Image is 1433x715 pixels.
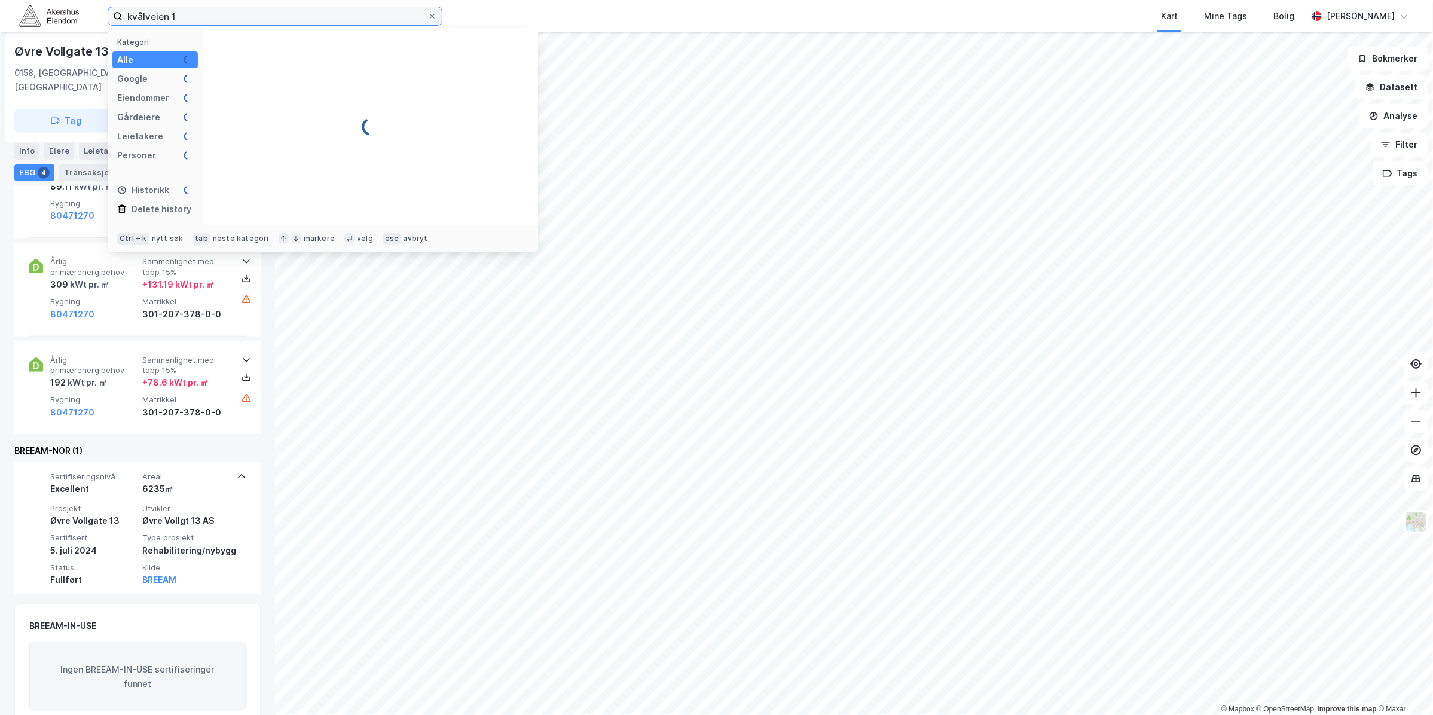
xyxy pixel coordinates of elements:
[1373,161,1428,185] button: Tags
[50,514,138,528] div: Øvre Vollgate 13
[1257,705,1315,713] a: OpenStreetMap
[14,142,39,159] div: Info
[68,277,109,292] div: kWt pr. ㎡
[29,619,96,633] div: BREEAM-IN-USE
[142,533,230,543] span: Type prosjekt
[50,503,138,514] span: Prosjekt
[117,233,149,245] div: Ctrl + k
[142,277,215,292] div: + 131.19 kWt pr. ㎡
[193,233,210,245] div: tab
[184,132,193,141] img: spinner.a6d8c91a73a9ac5275cf975e30b51cfb.svg
[50,307,94,322] button: 80471270
[117,110,160,124] div: Gårdeiere
[184,93,193,103] img: spinner.a6d8c91a73a9ac5275cf975e30b51cfb.svg
[50,209,94,223] button: 80471270
[1318,705,1377,713] a: Improve this map
[117,38,198,47] div: Kategori
[50,543,138,558] div: 5. juli 2024
[50,405,94,420] button: 80471270
[50,573,138,587] div: Fullført
[44,142,74,159] div: Eiere
[184,185,193,195] img: spinner.a6d8c91a73a9ac5275cf975e30b51cfb.svg
[184,112,193,122] img: spinner.a6d8c91a73a9ac5275cf975e30b51cfb.svg
[1327,9,1395,23] div: [PERSON_NAME]
[142,573,176,587] button: BREEAM
[117,53,133,67] div: Alle
[1161,9,1178,23] div: Kart
[14,444,261,458] div: BREEAM-NOR (1)
[14,164,54,181] div: ESG
[304,234,335,243] div: markere
[1204,9,1247,23] div: Mine Tags
[29,643,246,711] div: Ingen BREEAM-IN-USE sertifiseringer funnet
[1405,511,1428,533] img: Z
[142,256,230,277] span: Sammenlignet med topp 15%
[1373,658,1433,715] iframe: Chat Widget
[361,117,380,136] img: spinner.a6d8c91a73a9ac5275cf975e30b51cfb.svg
[50,482,138,496] div: Excellent
[50,179,114,194] div: 89.11
[117,183,169,197] div: Historikk
[19,5,79,26] img: akershus-eiendom-logo.9091f326c980b4bce74ccdd9f866810c.svg
[1373,658,1433,715] div: Kontrollprogram for chat
[1359,104,1428,128] button: Analyse
[50,472,138,482] span: Sertifiseringsnivå
[117,91,169,105] div: Eiendommer
[50,198,138,209] span: Bygning
[142,307,230,322] div: 301-207-378-0-0
[50,395,138,405] span: Bygning
[357,234,373,243] div: velg
[50,533,138,543] span: Sertifisert
[59,164,141,181] div: Transaksjoner
[1273,9,1294,23] div: Bolig
[142,543,230,558] div: Rehabilitering/nybygg
[383,233,401,245] div: esc
[117,129,163,143] div: Leietakere
[1371,133,1428,157] button: Filter
[1221,705,1254,713] a: Mapbox
[14,109,117,133] button: Tag
[142,472,230,482] span: Areal
[14,66,164,94] div: 0158, [GEOGRAPHIC_DATA], [GEOGRAPHIC_DATA]
[142,405,230,420] div: 301-207-378-0-0
[50,256,138,277] span: Årlig primærenergibehov
[79,142,145,159] div: Leietakere
[142,514,230,528] div: Øvre Vollgt 13 AS
[117,148,156,163] div: Personer
[66,375,107,390] div: kWt pr. ㎡
[184,55,193,65] img: spinner.a6d8c91a73a9ac5275cf975e30b51cfb.svg
[142,395,230,405] span: Matrikkel
[1348,47,1428,71] button: Bokmerker
[14,42,111,61] div: Øvre Vollgate 13
[72,179,114,194] div: kWt pr. ㎡
[184,151,193,160] img: spinner.a6d8c91a73a9ac5275cf975e30b51cfb.svg
[50,297,138,307] span: Bygning
[142,375,209,390] div: + 78.6 kWt pr. ㎡
[1355,75,1428,99] button: Datasett
[152,234,184,243] div: nytt søk
[213,234,269,243] div: neste kategori
[142,355,230,376] span: Sammenlignet med topp 15%
[123,7,427,25] input: Søk på adresse, matrikkel, gårdeiere, leietakere eller personer
[132,202,191,216] div: Delete history
[142,563,230,573] span: Kilde
[50,355,138,376] span: Årlig primærenergibehov
[142,297,230,307] span: Matrikkel
[117,72,148,86] div: Google
[184,74,193,84] img: spinner.a6d8c91a73a9ac5275cf975e30b51cfb.svg
[50,563,138,573] span: Status
[50,375,107,390] div: 192
[142,482,230,496] div: 6235㎡
[38,166,50,178] div: 4
[50,277,109,292] div: 309
[142,503,230,514] span: Utvikler
[403,234,427,243] div: avbryt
